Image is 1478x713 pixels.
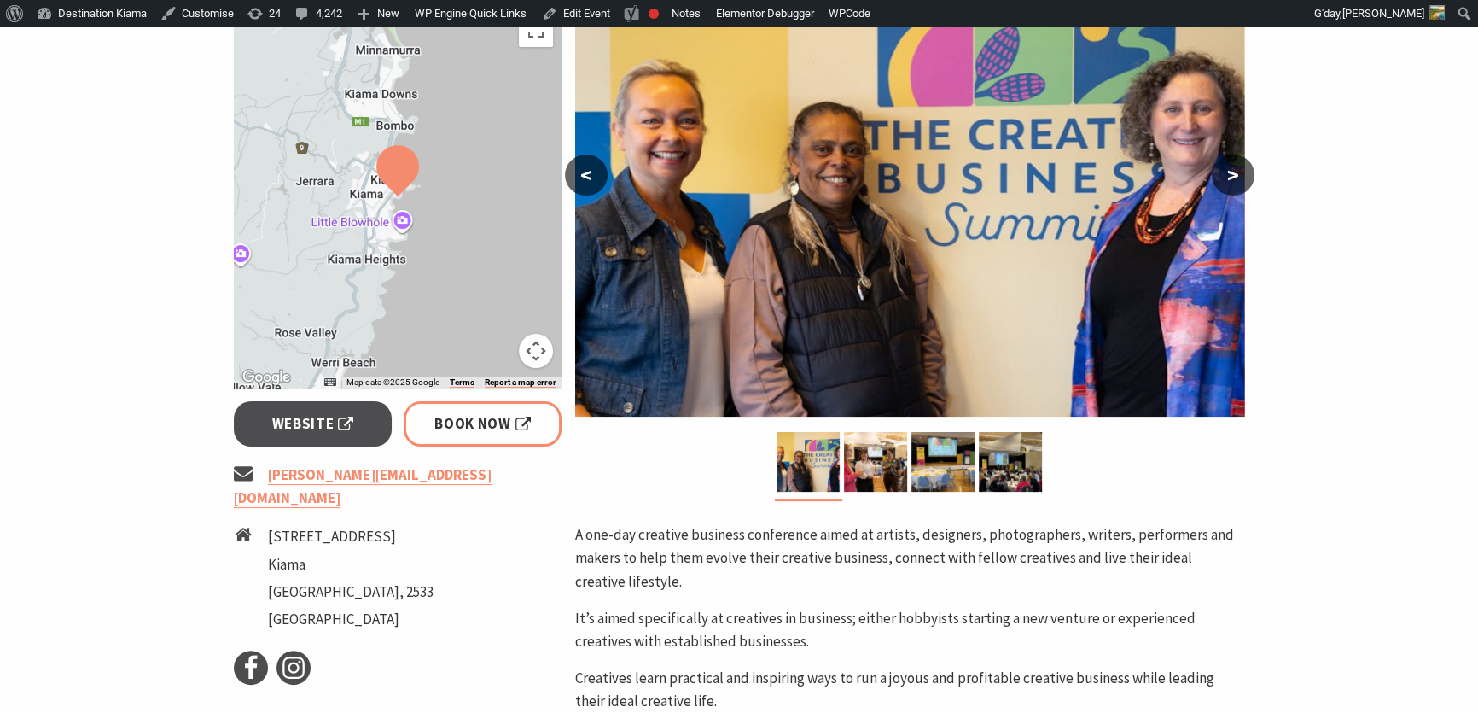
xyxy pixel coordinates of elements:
[485,377,556,388] a: Report a map error
[238,366,294,389] img: Google
[234,465,492,508] a: [PERSON_NAME][EMAIL_ADDRESS][DOMAIN_NAME]
[649,9,659,19] div: Focus keyphrase not set
[238,366,294,389] a: Open this area in Google Maps (opens a new window)
[519,13,553,47] button: Toggle fullscreen view
[324,377,336,389] button: Keyboard shortcuts
[565,155,608,196] button: <
[575,667,1244,713] p: Creatives learn practical and inspiring ways to run a joyous and profitable creative business whi...
[519,334,553,368] button: Map camera controls
[777,432,840,492] img: Three people including a First Nations elder infront of the event media wall
[346,377,439,387] span: Map data ©2025 Google
[268,608,434,631] li: [GEOGRAPHIC_DATA]
[575,607,1244,653] p: It’s aimed specifically at creatives in business; either hobbyists starting a new venture or expe...
[911,432,975,492] img: A stage with projector screen, conference tables & chairs. Bright set design in a light, airy room
[844,432,907,492] img: Four people standing eating lunch with the event stage in the background. Smiling & chatting
[979,432,1042,492] img: A full auditorium of 80 people listening to a talk on stage. Bright airy room.
[1212,155,1254,196] button: >
[234,401,392,447] a: Website
[268,581,434,604] li: [GEOGRAPHIC_DATA], 2533
[1342,7,1424,20] span: [PERSON_NAME]
[268,525,434,548] li: [STREET_ADDRESS]
[268,553,434,576] li: Kiama
[450,377,474,388] a: Terms (opens in new tab)
[575,523,1244,593] p: A one-day creative business conference aimed at artists, designers, photographers, writers, perfo...
[272,412,354,435] span: Website
[434,412,531,435] span: Book Now
[404,401,562,447] a: Book Now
